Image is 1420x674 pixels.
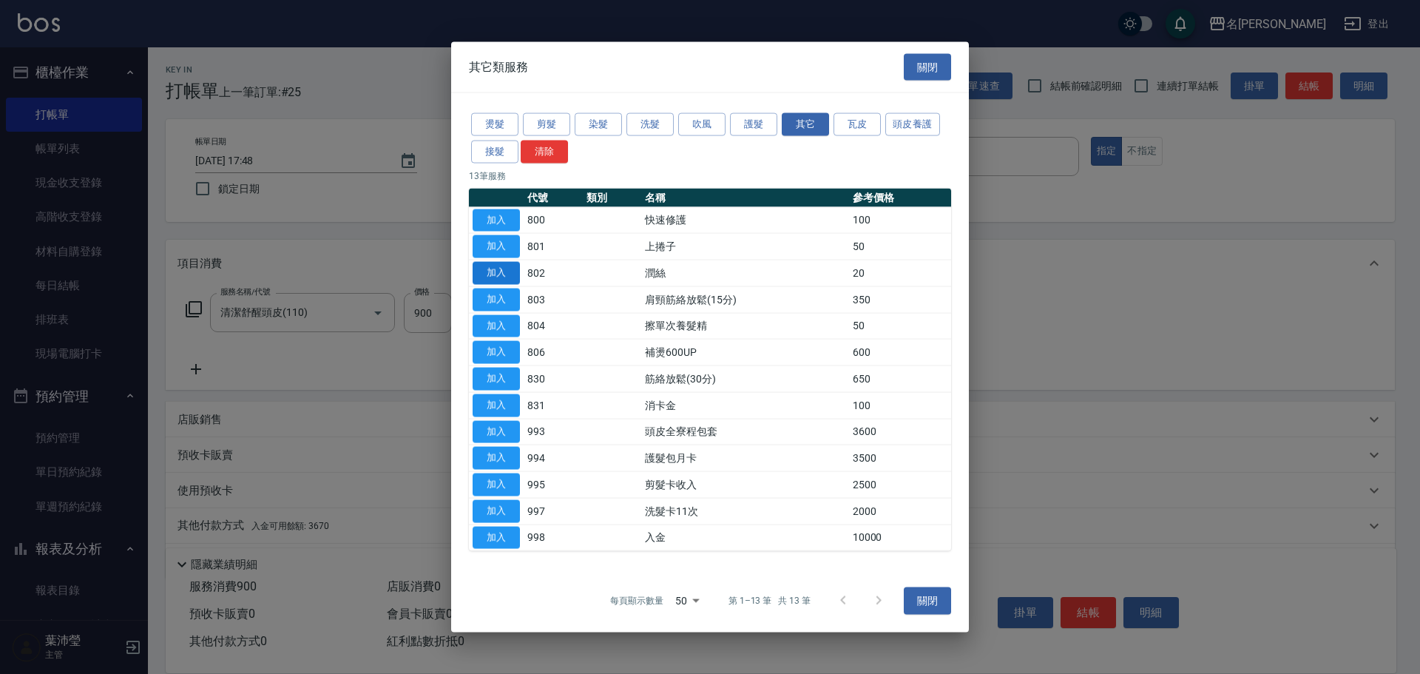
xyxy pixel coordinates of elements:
[849,233,951,260] td: 50
[641,498,848,525] td: 洗髮卡11次
[728,594,811,607] p: 第 1–13 筆 共 13 筆
[849,313,951,340] td: 50
[583,188,642,207] th: 類別
[849,365,951,392] td: 650
[849,392,951,419] td: 100
[524,365,583,392] td: 830
[610,594,663,607] p: 每頁顯示數量
[641,419,848,445] td: 頭皮全寮程包套
[524,498,583,525] td: 997
[473,341,520,364] button: 加入
[473,447,520,470] button: 加入
[473,262,520,285] button: 加入
[521,140,568,163] button: 清除
[849,260,951,286] td: 20
[524,419,583,445] td: 993
[641,260,848,286] td: 潤絲
[524,188,583,207] th: 代號
[849,286,951,313] td: 350
[730,113,777,136] button: 護髮
[524,445,583,471] td: 994
[885,113,940,136] button: 頭皮養護
[524,471,583,498] td: 995
[849,445,951,471] td: 3500
[469,169,951,182] p: 13 筆服務
[575,113,622,136] button: 染髮
[471,140,518,163] button: 接髮
[849,498,951,525] td: 2000
[641,286,848,313] td: 肩頸筋絡放鬆(15分)
[469,59,528,74] span: 其它類服務
[641,392,848,419] td: 消卡金
[641,471,848,498] td: 剪髮卡收入
[473,314,520,337] button: 加入
[641,313,848,340] td: 擦單次養髮精
[849,339,951,365] td: 600
[641,365,848,392] td: 筋絡放鬆(30分)
[678,113,726,136] button: 吹風
[524,286,583,313] td: 803
[524,339,583,365] td: 806
[669,581,705,621] div: 50
[523,113,570,136] button: 剪髮
[524,260,583,286] td: 802
[641,525,848,551] td: 入金
[524,313,583,340] td: 804
[641,339,848,365] td: 補燙600UP
[782,113,829,136] button: 其它
[849,207,951,234] td: 100
[473,394,520,417] button: 加入
[641,233,848,260] td: 上捲子
[473,288,520,311] button: 加入
[641,207,848,234] td: 快速修護
[473,368,520,391] button: 加入
[849,419,951,445] td: 3600
[904,587,951,615] button: 關閉
[641,188,848,207] th: 名稱
[626,113,674,136] button: 洗髮
[834,113,881,136] button: 瓦皮
[524,233,583,260] td: 801
[849,471,951,498] td: 2500
[473,499,520,522] button: 加入
[473,474,520,496] button: 加入
[471,113,518,136] button: 燙髮
[641,445,848,471] td: 護髮包月卡
[524,392,583,419] td: 831
[473,526,520,549] button: 加入
[473,209,520,232] button: 加入
[524,207,583,234] td: 800
[849,188,951,207] th: 參考價格
[849,525,951,551] td: 10000
[473,420,520,443] button: 加入
[524,525,583,551] td: 998
[473,235,520,258] button: 加入
[904,53,951,81] button: 關閉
